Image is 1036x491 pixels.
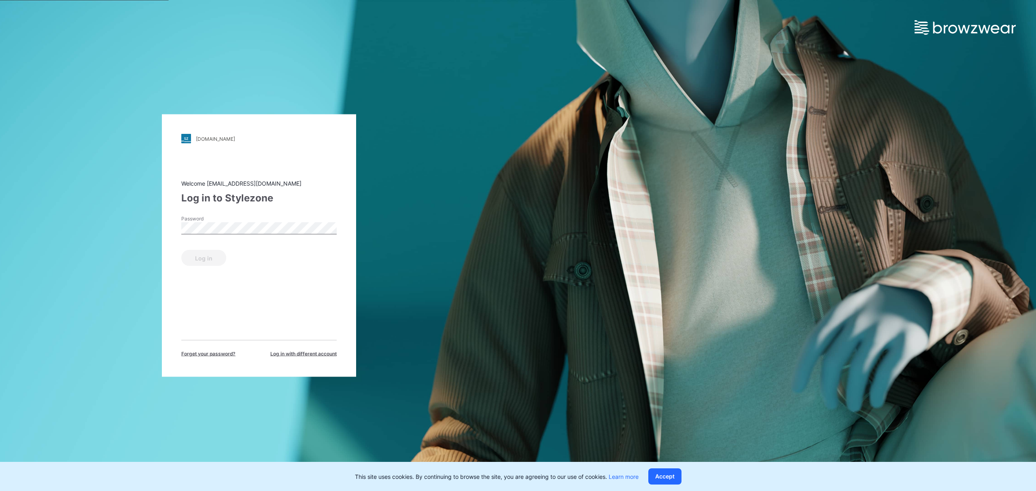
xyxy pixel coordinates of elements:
img: browzwear-logo.e42bd6dac1945053ebaf764b6aa21510.svg [915,20,1016,35]
div: Welcome [EMAIL_ADDRESS][DOMAIN_NAME] [181,179,337,188]
div: [DOMAIN_NAME] [196,135,235,142]
img: stylezone-logo.562084cfcfab977791bfbf7441f1a819.svg [181,134,191,144]
span: Forget your password? [181,350,236,358]
a: [DOMAIN_NAME] [181,134,337,144]
a: Learn more [609,473,639,480]
div: Log in to Stylezone [181,191,337,205]
button: Accept [648,468,681,485]
label: Password [181,215,238,222]
span: Log in with different account [270,350,337,358]
p: This site uses cookies. By continuing to browse the site, you are agreeing to our use of cookies. [355,472,639,481]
